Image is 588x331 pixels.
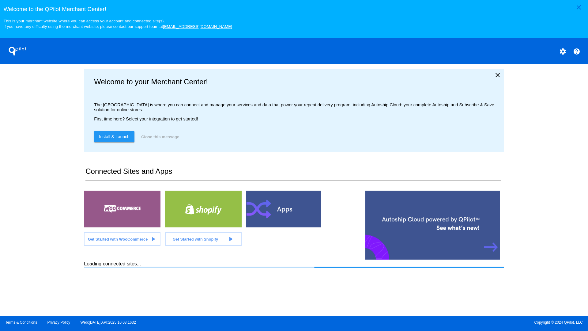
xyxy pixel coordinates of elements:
[94,131,134,142] a: Install & Launch
[3,19,232,29] small: This is your merchant website where you can access your account and connected site(s). If you hav...
[99,134,130,139] span: Install & Launch
[559,48,567,55] mat-icon: settings
[163,24,232,29] a: [EMAIL_ADDRESS][DOMAIN_NAME]
[575,4,582,11] mat-icon: close
[573,48,580,55] mat-icon: help
[94,116,499,121] p: First time here? Select your integration to get started!
[84,261,504,268] div: Loading connected sites...
[5,320,37,325] a: Terms & Conditions
[47,320,70,325] a: Privacy Policy
[94,102,499,112] p: The [GEOGRAPHIC_DATA] is where you can connect and manage your services and data that power your ...
[94,78,499,86] h2: Welcome to your Merchant Center!
[494,71,501,79] mat-icon: close
[5,45,30,57] h1: QPilot
[84,232,160,246] a: Get Started with WooCommerce
[139,131,181,142] button: Close this message
[173,237,218,242] span: Get Started with Shopify
[299,320,583,325] span: Copyright © 2024 QPilot, LLC
[3,6,584,13] h3: Welcome to the QPilot Merchant Center!
[88,237,148,242] span: Get Started with WooCommerce
[227,235,234,243] mat-icon: play_arrow
[85,167,501,181] h2: Connected Sites and Apps
[149,235,157,243] mat-icon: play_arrow
[165,232,242,246] a: Get Started with Shopify
[81,320,136,325] a: Web:[DATE] API:2025.10.08.1632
